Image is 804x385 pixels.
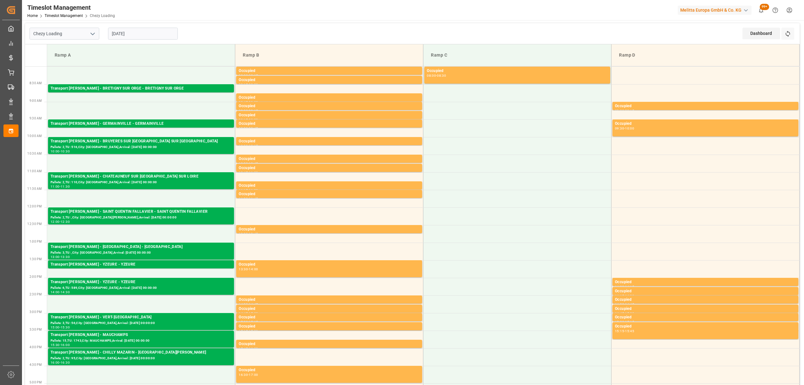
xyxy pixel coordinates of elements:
div: Occupied [239,367,420,373]
div: 14:45 [615,312,624,315]
div: Occupied [615,121,796,127]
div: 14:30 [239,303,248,306]
span: 2:00 PM [30,275,42,278]
div: 08:45 [239,101,248,104]
span: 11:00 AM [27,169,42,173]
div: Occupied [239,95,420,101]
div: 14:00 [51,291,60,294]
span: 10:30 AM [27,152,42,155]
div: 15:00 [249,312,258,315]
div: Occupied [239,323,420,330]
button: show 100 new notifications [754,3,768,17]
div: - [248,330,249,333]
div: Pallets: 6,TU: 589,City: [GEOGRAPHIC_DATA],Arrival: [DATE] 00:00:00 [51,285,231,291]
div: 09:00 [239,109,248,112]
div: Transport [PERSON_NAME] - MAUCHAMPS [51,332,231,338]
div: 16:00 [51,361,60,364]
div: - [248,145,249,147]
div: - [60,326,61,329]
span: 99+ [760,4,769,10]
div: Occupied [239,156,420,162]
div: - [60,344,61,346]
div: - [60,361,61,364]
div: 09:15 [239,118,248,121]
div: 15:30 [249,330,258,333]
div: 15:00 [51,326,60,329]
div: 08:15 [239,83,248,86]
div: 15:15 [239,330,248,333]
div: Pallets: 1,TU: ,City: [GEOGRAPHIC_DATA],Arrival: [DATE] 00:00:00 [51,92,231,97]
div: - [624,294,625,297]
span: 10:00 AM [27,134,42,138]
div: - [248,233,249,235]
div: Pallets: 2,TU: 516,City: [GEOGRAPHIC_DATA],Arrival: [DATE] 00:00:00 [51,145,231,150]
div: 11:30 [249,189,258,192]
div: Transport [PERSON_NAME] - CHILLY MAZARIN - [GEOGRAPHIC_DATA][PERSON_NAME] [51,349,231,356]
span: 3:30 PM [30,328,42,331]
div: Occupied [615,306,796,312]
div: - [624,312,625,315]
div: - [624,285,625,288]
div: Occupied [239,138,420,145]
div: - [60,256,61,258]
div: 12:30 [239,233,248,235]
input: DD-MM-YYYY [108,28,178,40]
div: 14:30 [625,294,634,297]
div: - [248,171,249,174]
div: - [248,268,249,271]
div: Melitta Europa GmbH & Co. KG [678,6,752,15]
div: 11:15 [239,189,248,192]
div: Transport [PERSON_NAME] - CHATEAUNEUF SUR [GEOGRAPHIC_DATA] SUR LOIRE [51,173,231,180]
span: 4:00 PM [30,345,42,349]
div: Transport [PERSON_NAME] - VERT-[GEOGRAPHIC_DATA] [51,314,231,321]
div: 14:00 [249,268,258,271]
div: - [624,127,625,130]
span: 5:00 PM [30,381,42,384]
div: 14:45 [249,303,258,306]
div: Occupied [239,183,420,189]
div: Pallets: 15,TU: 1743,City: MAUCHAMPS,Arrival: [DATE] 00:00:00 [51,338,231,344]
span: 9:00 AM [30,99,42,102]
div: 09:00 [615,109,624,112]
div: 09:30 [615,127,624,130]
div: Occupied [615,279,796,285]
div: 11:45 [249,197,258,200]
div: Pallets: 1,TU: 169,City: [GEOGRAPHIC_DATA],Arrival: [DATE] 00:00:00 [51,268,231,273]
div: 09:00 [249,101,258,104]
div: - [60,185,61,188]
div: - [248,74,249,77]
span: 12:30 PM [27,222,42,226]
div: Occupied [615,297,796,303]
div: 10:30 [239,162,248,165]
div: 09:15 [625,109,634,112]
div: Ramp B [240,49,418,61]
div: Dashboard [742,28,780,39]
div: - [248,321,249,323]
div: 09:45 [249,127,258,130]
div: - [624,330,625,333]
div: Occupied [239,112,420,118]
div: - [624,303,625,306]
div: - [248,373,249,376]
div: Transport [PERSON_NAME] - SAINT QUENTIN FALLAVIER - SAINT QUENTIN FALLAVIER [51,209,231,215]
div: - [248,197,249,200]
span: 1:30 PM [30,257,42,261]
div: 11:00 [249,171,258,174]
button: Help Center [768,3,782,17]
div: 11:00 [51,185,60,188]
div: 10:45 [249,162,258,165]
div: Transport [PERSON_NAME] - YZEURE - YZEURE [51,279,231,285]
div: Transport [PERSON_NAME] - GERMAINVILLE - GERMAINVILLE [51,121,231,127]
div: - [436,74,437,77]
div: 16:00 [61,344,70,346]
div: Ramp D [617,49,794,61]
div: Occupied [239,306,420,312]
div: 14:00 [615,285,624,288]
div: 14:30 [615,303,624,306]
a: Timeslot Management [45,14,83,18]
div: 08:00 [239,74,248,77]
div: - [60,150,61,153]
div: 14:45 [625,303,634,306]
div: Occupied [239,226,420,233]
span: 4:30 PM [30,363,42,366]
